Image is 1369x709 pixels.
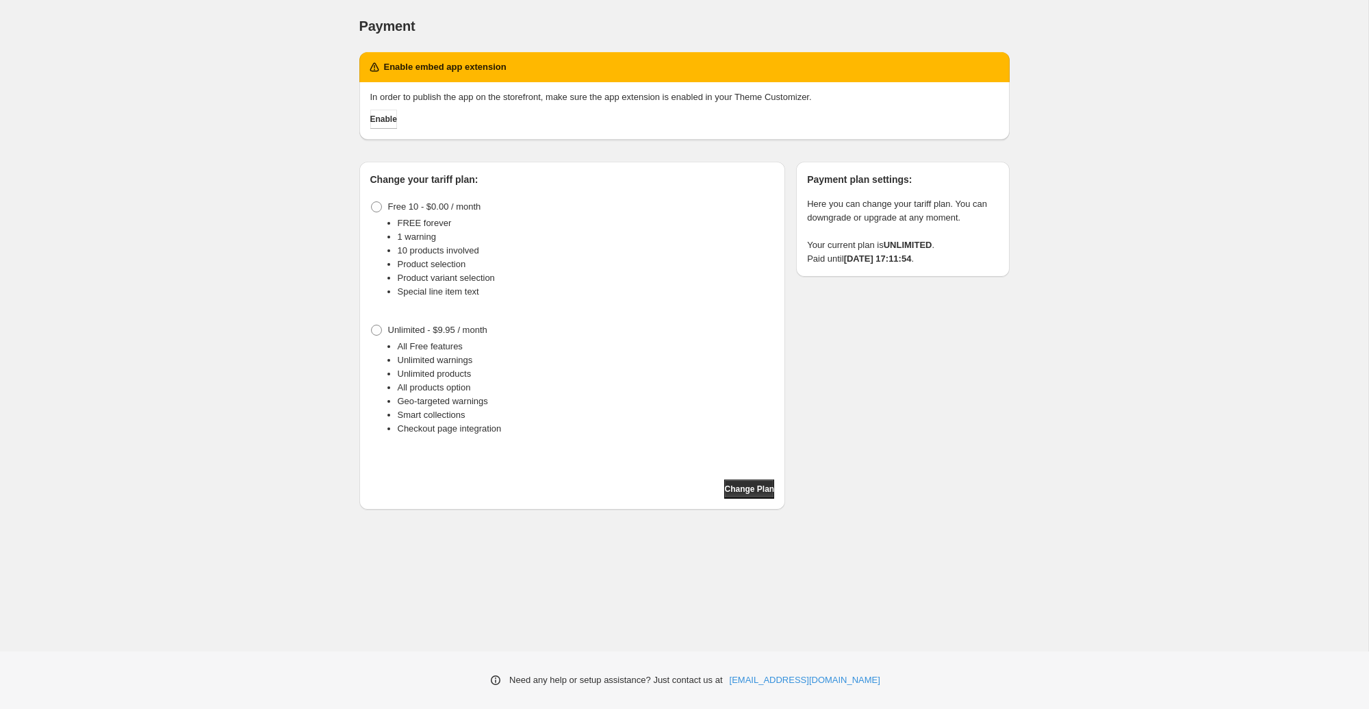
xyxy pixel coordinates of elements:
li: FREE forever [398,216,775,230]
p: Paid until . [807,252,998,266]
li: 1 warning [398,230,775,244]
span: Enable [370,114,397,125]
li: 10 products involved [398,244,775,258]
span: Unlimited - $9.95 / month [388,325,487,335]
h2: Change your tariff plan: [370,173,775,186]
li: Geo-targeted warnings [398,395,775,408]
p: In order to publish the app on the storefront, make sure the app extension is enabled in your The... [370,90,999,104]
a: [EMAIL_ADDRESS][DOMAIN_NAME] [730,673,880,687]
button: Enable [370,110,397,129]
h2: Payment plan settings: [807,173,998,186]
p: Your current plan is . [807,238,998,252]
li: All products option [398,381,775,395]
button: Change Plan [724,480,774,499]
span: Change Plan [724,484,774,495]
p: Here you can change your tariff plan. You can downgrade or upgrade at any moment. [807,197,998,225]
h2: Enable embed app extension [384,60,507,74]
li: Special line item text [398,285,775,299]
strong: UNLIMITED [884,240,932,250]
li: Smart collections [398,408,775,422]
span: Free 10 - $0.00 / month [388,201,481,212]
li: Unlimited products [398,367,775,381]
span: Payment [359,18,415,34]
li: All Free features [398,340,775,353]
li: Product selection [398,258,775,271]
li: Checkout page integration [398,422,775,436]
li: Product variant selection [398,271,775,285]
strong: [DATE] 17:11:54 [844,253,912,264]
li: Unlimited warnings [398,353,775,367]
